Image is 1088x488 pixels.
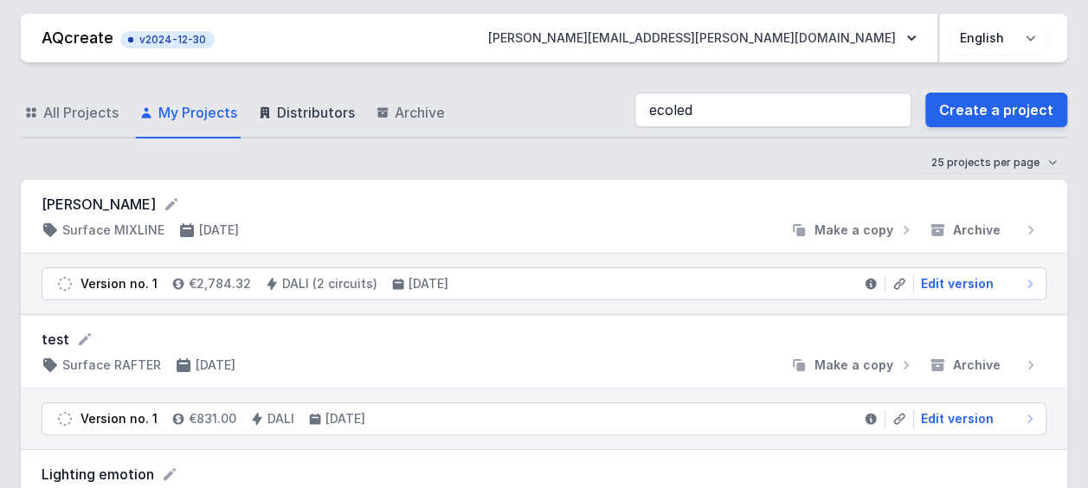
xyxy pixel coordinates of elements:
[120,28,215,48] button: v2024-12-30
[56,275,74,292] img: draft.svg
[62,356,161,374] h4: Surface RAFTER
[372,88,448,138] a: Archive
[925,93,1067,127] a: Create a project
[409,275,448,292] h4: [DATE]
[783,356,922,374] button: Make a copy
[277,102,355,123] span: Distributors
[282,275,377,292] h4: DALI (2 circuits)
[395,102,445,123] span: Archive
[136,88,241,138] a: My Projects
[80,410,158,427] div: Version no. 1
[922,356,1046,374] button: Archive
[42,329,1046,350] form: test
[814,356,893,374] span: Make a copy
[129,33,206,47] span: v2024-12-30
[21,88,122,138] a: All Projects
[80,275,158,292] div: Version no. 1
[267,410,294,427] h4: DALI
[914,410,1039,427] a: Edit version
[56,410,74,427] img: draft.svg
[42,29,113,47] a: AQcreate
[42,464,1046,485] form: Lighting emotion
[953,222,1001,239] span: Archive
[43,102,119,123] span: All Projects
[196,356,235,374] h4: [DATE]
[922,222,1046,239] button: Archive
[474,22,930,54] button: [PERSON_NAME][EMAIL_ADDRESS][PERSON_NAME][DOMAIN_NAME]
[158,102,237,123] span: My Projects
[62,222,164,239] h4: Surface MIXLINE
[189,275,251,292] h4: €2,784.32
[814,222,893,239] span: Make a copy
[254,88,358,138] a: Distributors
[163,196,180,213] button: Rename project
[914,275,1039,292] a: Edit version
[634,93,911,127] input: Search among projects and versions...
[325,410,365,427] h4: [DATE]
[76,331,93,348] button: Rename project
[921,275,994,292] span: Edit version
[199,222,239,239] h4: [DATE]
[950,22,1046,54] select: Choose language
[783,222,922,239] button: Make a copy
[189,410,236,427] h4: €831.00
[42,194,1046,215] form: [PERSON_NAME]
[953,356,1001,374] span: Archive
[921,410,994,427] span: Edit version
[161,466,178,483] button: Rename project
